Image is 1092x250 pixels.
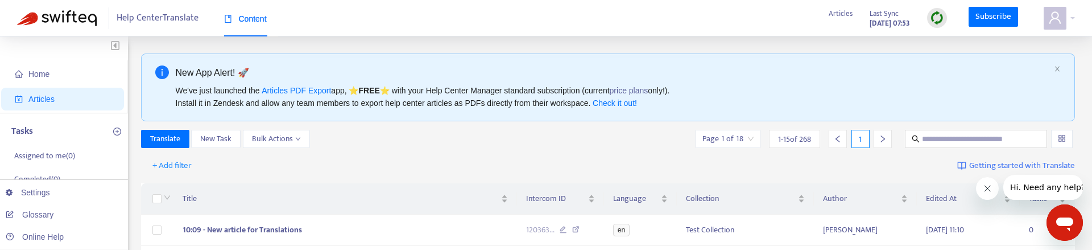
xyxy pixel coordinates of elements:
[152,159,192,173] span: + Add filter
[262,86,331,95] a: Articles PDF Export
[517,183,604,215] th: Intercom ID
[879,135,887,143] span: right
[1003,175,1083,200] iframe: Message from company
[957,161,966,170] img: image-link
[173,183,517,215] th: Title
[113,128,121,136] span: plus-circle
[526,224,555,236] span: 120363 ...
[164,194,171,201] span: down
[183,192,499,205] span: Title
[870,17,910,30] strong: [DATE] 07:53
[6,210,53,219] a: Glossary
[686,192,796,205] span: Collection
[191,130,241,148] button: New Task
[358,86,379,95] b: FREE
[926,192,1002,205] span: Edited At
[1054,65,1061,72] span: close
[1020,215,1075,246] td: 0
[870,7,899,20] span: Last Sync
[15,95,23,103] span: account-book
[613,224,630,236] span: en
[28,95,55,104] span: Articles
[183,223,302,236] span: 10:09 - New article for Translations
[823,192,899,205] span: Author
[155,65,169,79] span: info-circle
[6,188,50,197] a: Settings
[15,70,23,78] span: home
[834,135,842,143] span: left
[6,232,64,241] a: Online Help
[976,177,999,200] iframe: Close message
[969,159,1075,173] span: Getting started with Translate
[243,130,310,148] button: Bulk Actionsdown
[610,86,648,95] a: price plans
[593,99,637,108] a: Check it out!
[526,192,586,205] span: Intercom ID
[930,11,944,25] img: sync.dc5367851b00ba804db3.png
[829,7,853,20] span: Articles
[17,10,97,26] img: Swifteq
[912,135,920,143] span: search
[926,223,964,236] span: [DATE] 11:10
[200,133,231,145] span: New Task
[604,183,677,215] th: Language
[295,136,301,142] span: down
[1054,65,1061,73] button: close
[11,125,33,138] p: Tasks
[1046,204,1083,241] iframe: Button to launch messaging window
[7,8,82,17] span: Hi. Need any help?
[144,157,200,175] button: + Add filter
[14,150,75,162] p: Assigned to me ( 0 )
[957,157,1075,175] a: Getting started with Translate
[150,133,180,145] span: Translate
[141,130,189,148] button: Translate
[117,7,198,29] span: Help Center Translate
[28,69,49,79] span: Home
[224,15,232,23] span: book
[917,183,1020,215] th: Edited At
[677,215,814,246] td: Test Collection
[613,192,659,205] span: Language
[14,173,60,185] p: Completed ( 0 )
[969,7,1019,27] a: Subscribe
[778,133,811,145] span: 1 - 15 of 268
[224,14,267,23] span: Content
[176,84,1050,109] div: We've just launched the app, ⭐ ⭐️ with your Help Center Manager standard subscription (current on...
[814,215,917,246] td: [PERSON_NAME]
[176,65,1050,80] div: New App Alert! 🚀
[1048,11,1062,24] span: user
[851,130,870,148] div: 1
[814,183,917,215] th: Author
[252,133,301,145] span: Bulk Actions
[677,183,814,215] th: Collection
